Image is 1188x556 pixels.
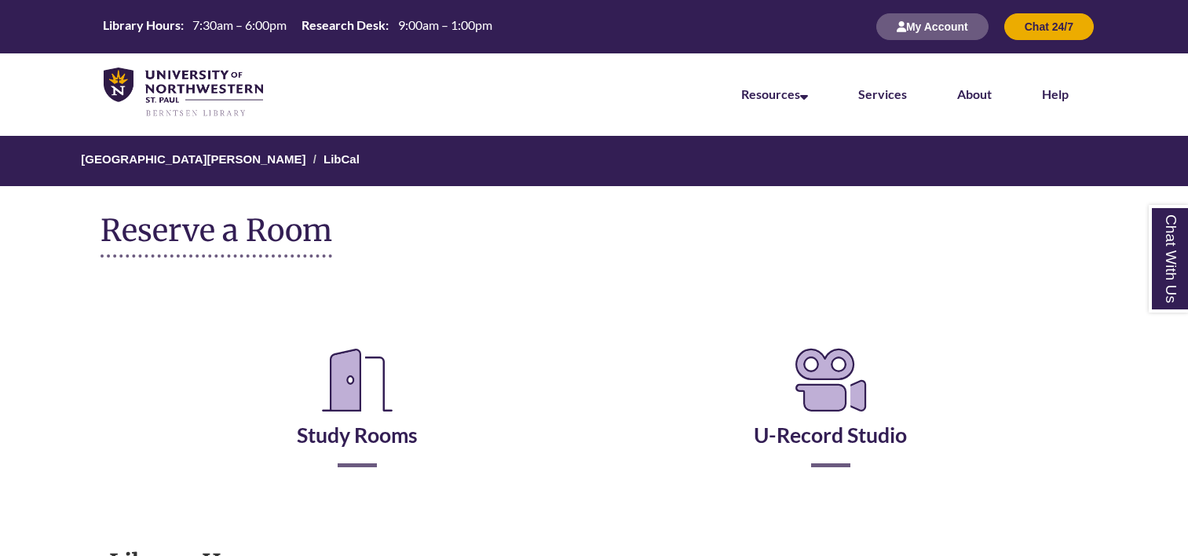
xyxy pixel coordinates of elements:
[754,383,907,448] a: U-Record Studio
[101,136,1087,186] nav: Breadcrumb
[876,20,989,33] a: My Account
[876,13,989,40] button: My Account
[1004,13,1094,40] button: Chat 24/7
[104,68,263,118] img: UNWSP Library Logo
[1004,20,1094,33] a: Chat 24/7
[101,214,332,258] h1: Reserve a Room
[97,16,498,37] a: Hours Today
[398,17,492,32] span: 9:00am – 1:00pm
[81,152,305,166] a: [GEOGRAPHIC_DATA][PERSON_NAME]
[97,16,186,34] th: Library Hours:
[101,297,1087,514] div: Reserve a Room
[957,86,992,101] a: About
[295,16,391,34] th: Research Desk:
[97,16,498,35] table: Hours Today
[858,86,907,101] a: Services
[324,152,360,166] a: LibCal
[1042,86,1069,101] a: Help
[297,383,418,448] a: Study Rooms
[192,17,287,32] span: 7:30am – 6:00pm
[741,86,808,101] a: Resources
